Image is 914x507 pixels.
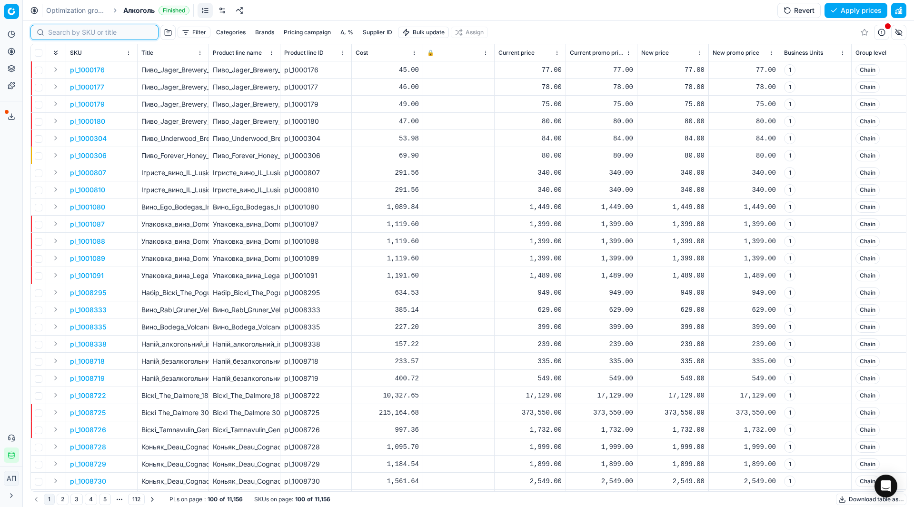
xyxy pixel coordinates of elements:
div: 80.00 [713,117,776,126]
div: pl_1000810 [284,185,348,195]
div: 80.00 [498,151,562,160]
div: 227.20 [356,322,419,332]
div: pl_1001089 [284,254,348,263]
button: pl_1000179 [70,99,105,109]
button: Apply prices [825,3,887,18]
div: 629.00 [570,305,633,315]
div: 75.00 [641,99,705,109]
button: Expand [50,389,61,401]
span: 1 [784,338,795,350]
button: pl_1000807 [70,168,106,178]
button: 2 [57,494,69,505]
div: pl_1008335 [284,322,348,332]
button: pl_1000810 [70,185,105,195]
div: Open Intercom Messenger [874,475,897,497]
button: 1 [44,494,55,505]
strong: 11,156 [227,496,243,503]
p: pl_1008719 [70,374,105,383]
span: 1 [784,219,795,230]
div: 75.00 [498,99,562,109]
p: pl_1000177 [70,82,104,92]
button: Expand [50,441,61,452]
p: Упаковка_вина_Domodo_Chardonnay_Puglia_IGP_Puglia_біле_сухе_4.5_л_(0.75_л_х_6_шт.) [141,219,205,229]
p: pl_1008333 [70,305,107,315]
p: pl_1000176 [70,65,105,75]
button: АП [4,471,19,486]
span: Chain [855,356,880,367]
button: Expand [50,115,61,127]
div: 78.00 [498,82,562,92]
button: pl_1001087 [70,219,105,229]
div: Пиво_Jager_Brewery_Франкель_світле_4.2%_0.5_л_з/б [213,65,276,75]
div: 84.00 [570,134,633,143]
p: Упаковка_вина_Domodo_Negroamaro_Puglia_IGP_Puglia_червоне_сухе_4.5_л_(0.75_л_х_6_шт.) [141,237,205,246]
div: 69.90 [356,151,419,160]
div: 629.00 [498,305,562,315]
span: Current price [498,49,535,57]
div: 1,399.00 [641,237,705,246]
p: Напій_безалкогольний_аперитивний_Crodino_0.175_л_х_3_шт. [141,357,205,366]
p: pl_1008338 [70,339,107,349]
button: pl_1008722 [70,391,106,400]
div: Пиво_Jager_Brewery_Солодка_Юзефа_напівтемне_4.5%_0.5_л_з/б [213,82,276,92]
div: 1,399.00 [713,237,776,246]
button: pl_1008726 [70,425,106,435]
button: pl_1000304 [70,134,107,143]
button: pl_1001089 [70,254,105,263]
div: pl_1000304 [284,134,348,143]
span: Chain [855,116,880,127]
p: pl_1008728 [70,442,106,452]
div: 1,399.00 [713,219,776,229]
span: 1 [784,184,795,196]
button: Expand [50,167,61,178]
span: 1 [784,64,795,76]
span: Chain [855,184,880,196]
div: 1,399.00 [570,237,633,246]
div: 80.00 [641,117,705,126]
div: 1,399.00 [570,254,633,263]
p: Упаковка_вина_Domodo_Pinot_Grigio_Puglia_IGP_біле_сухе_4.5_л_(0.75_л_х_6_шт.) [141,254,205,263]
span: Chain [855,338,880,350]
span: 1 [784,356,795,367]
button: Bulk update [398,27,449,38]
div: 84.00 [713,134,776,143]
div: Пиво_Underwood_Brewery_Rising_Sun_світле_5%_0.33_л_з/б [213,134,276,143]
div: 77.00 [713,65,776,75]
div: pl_1008338 [284,339,348,349]
span: New promo price [713,49,759,57]
button: pl_1008725 [70,408,106,418]
button: Pricing campaign [280,27,335,38]
div: 1,489.00 [570,271,633,280]
div: 80.00 [570,151,633,160]
p: pl_1008335 [70,322,106,332]
p: pl_1008729 [70,459,106,469]
span: Chain [855,321,880,333]
div: 1,489.00 [498,271,562,280]
span: Current promo price [570,49,624,57]
div: 949.00 [570,288,633,298]
button: Expand [50,372,61,384]
div: 1,489.00 [713,271,776,280]
div: pl_1008333 [284,305,348,315]
button: Expand [50,424,61,435]
div: Упаковка_вина_Domodo_Chardonnay_Puglia_IGP_Puglia_біле_сухе_4.5_л_(0.75_л_х_6_шт.) [213,219,276,229]
div: 1,399.00 [498,254,562,263]
div: Пиво_Forever_Honey_Moon_світле_5.5%_0.5_л_з/б [213,151,276,160]
span: 1 [784,99,795,110]
button: Expand [50,98,61,109]
div: 335.00 [498,357,562,366]
button: Expand [50,132,61,144]
div: 49.00 [356,99,419,109]
div: 629.00 [641,305,705,315]
p: Пиво_Jager_Brewery_Солодка_Юзефа_напівтемне_4.5%_0.5_л_з/б [141,82,205,92]
span: 1 [784,373,795,384]
div: 1,119.60 [356,237,419,246]
span: Title [141,49,153,57]
button: Assign [451,27,488,38]
button: Supplier ID [359,27,396,38]
div: 80.00 [641,151,705,160]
